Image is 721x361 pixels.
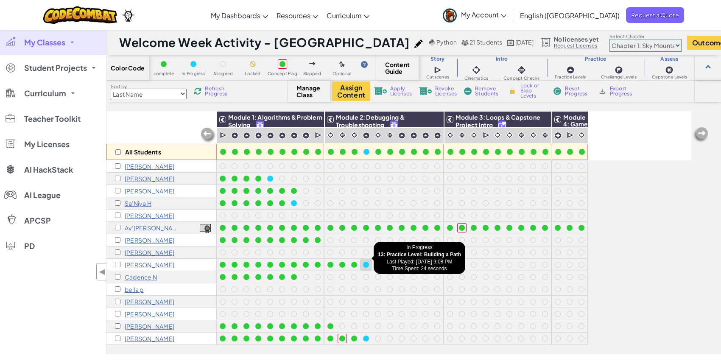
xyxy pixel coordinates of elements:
[374,87,387,95] img: IconLicenseApply.svg
[125,335,174,342] p: Miley Turner
[461,10,506,19] span: My Account
[508,87,517,95] img: IconLock.svg
[609,33,682,40] label: Select Chapter
[434,65,443,75] img: IconCutscene.svg
[267,132,274,139] img: IconPracticeLevel.svg
[386,131,394,139] img: IconInteractive.svg
[515,38,534,46] span: [DATE]
[256,121,264,131] img: IconFreeLevelv2.svg
[24,115,81,123] span: Teacher Toolkit
[125,212,174,219] p: Daniel Hayes
[498,121,506,131] img: IconUnlockWithCall.svg
[333,71,352,76] span: Optional
[332,81,370,101] button: Assign Content
[350,131,358,139] img: IconCinematic.svg
[390,121,398,131] img: IconFreeLevelv2.svg
[414,39,423,48] img: iconPencil.svg
[327,11,362,20] span: Curriculum
[434,132,441,139] img: IconPracticeLevel.svg
[516,64,528,76] img: IconInteractive.svg
[200,224,211,233] img: certificate-icon.png
[578,131,586,139] img: IconCinematic.svg
[338,131,347,139] img: IconInteractive.svg
[200,127,217,144] img: Arrow_Left_Inactive.png
[563,113,592,148] span: Module 4: Game Design & Capstone Project
[553,87,562,95] img: IconReset.svg
[24,140,70,148] span: My Licenses
[439,2,511,28] a: My Account
[200,223,211,232] a: View Course Completion Certificate
[457,56,547,62] h3: Intro
[268,71,297,76] span: Concept Flag
[309,62,316,65] img: IconSkippedLevel.svg
[125,187,174,194] p: Ceriyanna Green Ross
[24,39,65,46] span: My Classes
[469,38,503,46] span: 21 Students
[220,131,228,140] img: IconCutscene.svg
[245,71,260,76] span: Locked
[565,86,590,96] span: Reset Progress
[119,34,410,50] h1: Welcome Week Activity - [GEOGRAPHIC_DATA]
[554,36,599,42] span: No licenses yet
[547,56,644,62] h3: Practice
[398,132,405,139] img: IconPracticeLevel.svg
[390,86,412,96] span: Apply Licenses
[213,71,233,76] span: Assigned
[470,131,478,139] img: IconCinematic.svg
[272,4,322,27] a: Resources
[458,131,466,139] img: IconInteractive.svg
[507,39,514,46] img: calendar.svg
[43,6,117,24] img: CodeCombat logo
[483,131,491,140] img: IconCutscene.svg
[692,126,709,143] img: Arrow_Left_Inactive.png
[111,64,145,71] span: Color Code
[231,132,238,139] img: IconPracticeLevel.svg
[125,311,174,317] p: Landon Thomas
[339,61,345,68] img: IconOptionalLevel.svg
[456,113,540,129] span: Module 3: Loops & Capstone Project Intro
[610,86,636,96] span: Export Progress
[419,56,457,62] h3: Story
[125,274,157,280] p: Cadence N
[652,75,687,79] span: Capstone Levels
[601,75,637,79] span: Challenge Levels
[461,39,469,46] img: MultipleUsers.png
[228,113,322,129] span: Module 1: Algorithms & Problem Solving
[121,9,135,22] img: Ozaria
[243,132,250,139] img: IconPracticeLevel.svg
[378,252,461,257] strong: 13: Practice Level: Building a Path
[598,87,606,95] img: IconArchive.svg
[361,61,368,68] img: IconHint.svg
[363,132,370,139] img: IconPracticeLevel.svg
[555,75,586,79] span: Practice Levels
[302,132,310,139] img: IconPracticeLevel.svg
[125,249,174,256] p: Addison Majors
[125,261,174,268] p: Chloe McKee
[125,298,174,305] p: David Passeggia
[503,76,539,81] span: Concept Checks
[464,87,472,95] img: IconRemoveStudents.svg
[24,166,73,174] span: AI HackStack
[626,7,684,23] span: Request a Quote
[520,83,545,98] span: Lock or Skip Levels
[125,323,174,330] p: Daijah Trueitt
[211,11,260,20] span: My Dashboards
[125,286,144,293] p: bella p
[24,90,66,97] span: Curriculum
[182,71,205,76] span: In Progress
[506,131,514,139] img: IconCinematic.svg
[422,132,429,139] img: IconPracticeLevel.svg
[665,66,673,74] img: IconCapstoneLevel.svg
[125,163,174,170] p: Kennedy Dean
[277,11,310,20] span: Resources
[446,131,454,139] img: IconCinematic.svg
[193,86,203,97] img: IconReload.svg
[435,86,457,96] span: Revoke Licenses
[125,224,178,231] p: Ay'Driana Holloway
[554,132,562,139] img: IconCapstoneLevel.svg
[374,242,465,274] div: In Progress Last Played: [DATE] 9:08 PM Time Spent: 24 seconds
[464,76,488,81] span: Cinematics
[566,66,575,74] img: IconPracticeLevel.svg
[125,175,174,182] p: Greidis Gomez Martinez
